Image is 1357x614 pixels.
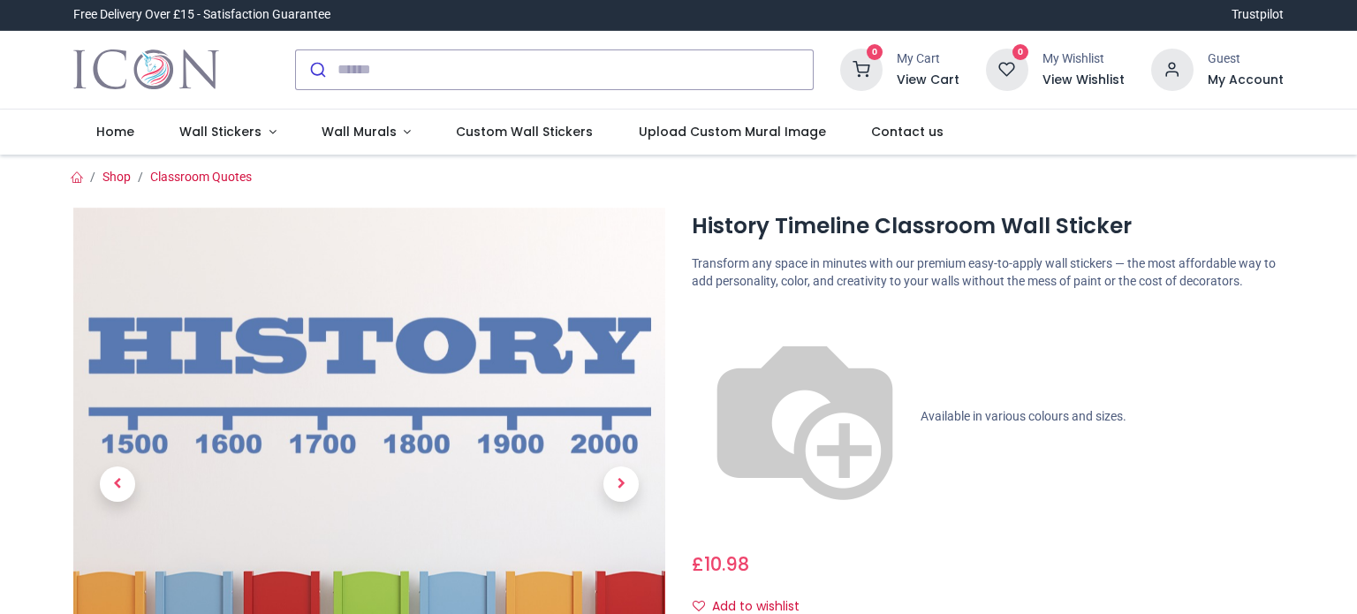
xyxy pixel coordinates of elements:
[179,123,262,140] span: Wall Stickers
[871,123,944,140] span: Contact us
[840,61,883,75] a: 0
[73,45,219,95] img: Icon Wall Stickers
[897,50,959,68] div: My Cart
[603,466,639,502] span: Next
[299,110,434,155] a: Wall Murals
[921,409,1126,423] span: Available in various colours and sizes.
[692,304,918,530] img: color-wheel.png
[73,6,330,24] div: Free Delivery Over £15 - Satisfaction Guarantee
[704,551,749,577] span: 10.98
[296,50,337,89] button: Submit
[1042,72,1125,89] a: View Wishlist
[692,255,1284,290] p: Transform any space in minutes with our premium easy-to-apply wall stickers — the most affordable...
[1208,50,1284,68] div: Guest
[1042,50,1125,68] div: My Wishlist
[692,211,1284,241] h1: History Timeline Classroom Wall Sticker
[639,123,826,140] span: Upload Custom Mural Image
[1208,72,1284,89] a: My Account
[986,61,1028,75] a: 0
[456,123,593,140] span: Custom Wall Stickers
[156,110,299,155] a: Wall Stickers
[1232,6,1284,24] a: Trustpilot
[897,72,959,89] a: View Cart
[1012,44,1029,61] sup: 0
[73,45,219,95] a: Logo of Icon Wall Stickers
[102,170,131,184] a: Shop
[96,123,134,140] span: Home
[322,123,397,140] span: Wall Murals
[867,44,883,61] sup: 0
[692,551,749,577] span: £
[693,600,705,612] i: Add to wishlist
[150,170,252,184] a: Classroom Quotes
[100,466,135,502] span: Previous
